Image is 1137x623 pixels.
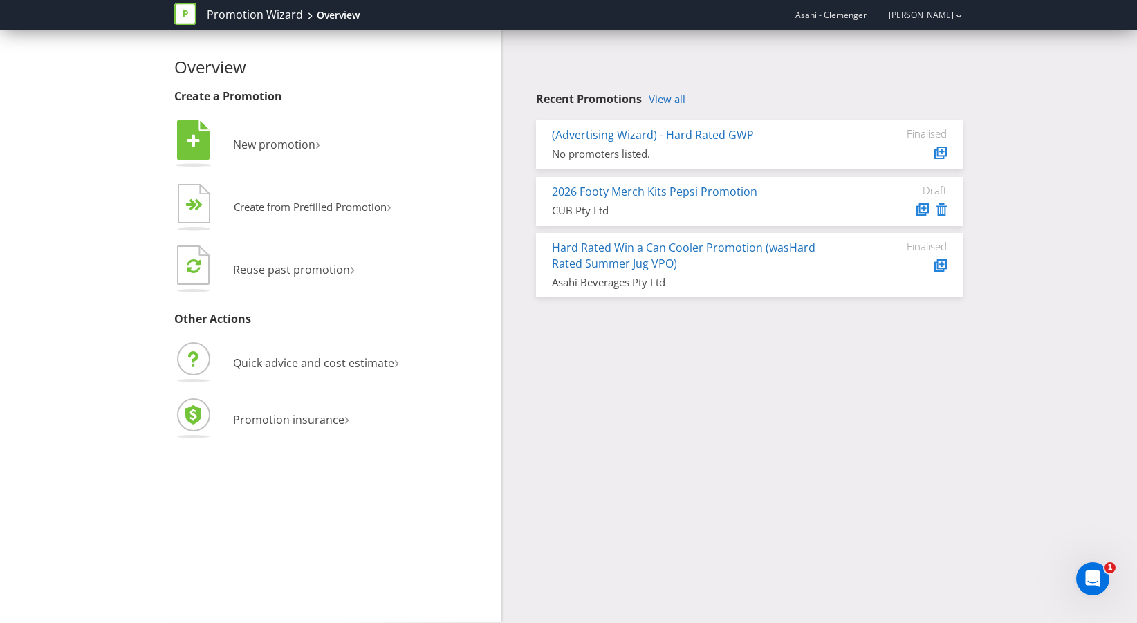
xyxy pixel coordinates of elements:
[344,407,349,429] span: ›
[864,127,947,140] div: Finalised
[350,257,355,279] span: ›
[233,412,344,427] span: Promotion insurance
[187,133,200,149] tspan: 
[552,127,754,142] a: (Advertising Wizard) - Hard Rated GWP
[552,184,757,199] a: 2026 Footy Merch Kits Pepsi Promotion
[174,180,392,236] button: Create from Prefilled Promotion›
[233,262,350,277] span: Reuse past promotion
[536,91,642,106] span: Recent Promotions
[194,198,203,212] tspan: 
[174,58,491,76] h2: Overview
[187,258,201,274] tspan: 
[315,131,320,154] span: ›
[174,412,349,427] a: Promotion insurance›
[233,137,315,152] span: New promotion
[552,240,815,271] a: Hard Rated Win a Can Cooler Promotion (wasHard Rated Summer Jug VPO)
[174,313,491,326] h3: Other Actions
[207,7,303,23] a: Promotion Wizard
[174,355,399,371] a: Quick advice and cost estimate›
[552,147,843,161] div: No promoters listed.
[552,275,843,290] div: Asahi Beverages Pty Ltd
[1076,562,1109,595] iframe: Intercom live chat
[649,93,685,105] a: View all
[234,200,387,214] span: Create from Prefilled Promotion
[233,355,394,371] span: Quick advice and cost estimate
[875,9,954,21] a: [PERSON_NAME]
[387,195,391,216] span: ›
[174,91,491,103] h3: Create a Promotion
[317,8,360,22] div: Overview
[394,350,399,373] span: ›
[1104,562,1116,573] span: 1
[795,9,867,21] span: Asahi - Clemenger
[864,184,947,196] div: Draft
[552,203,843,218] div: CUB Pty Ltd
[864,240,947,252] div: Finalised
